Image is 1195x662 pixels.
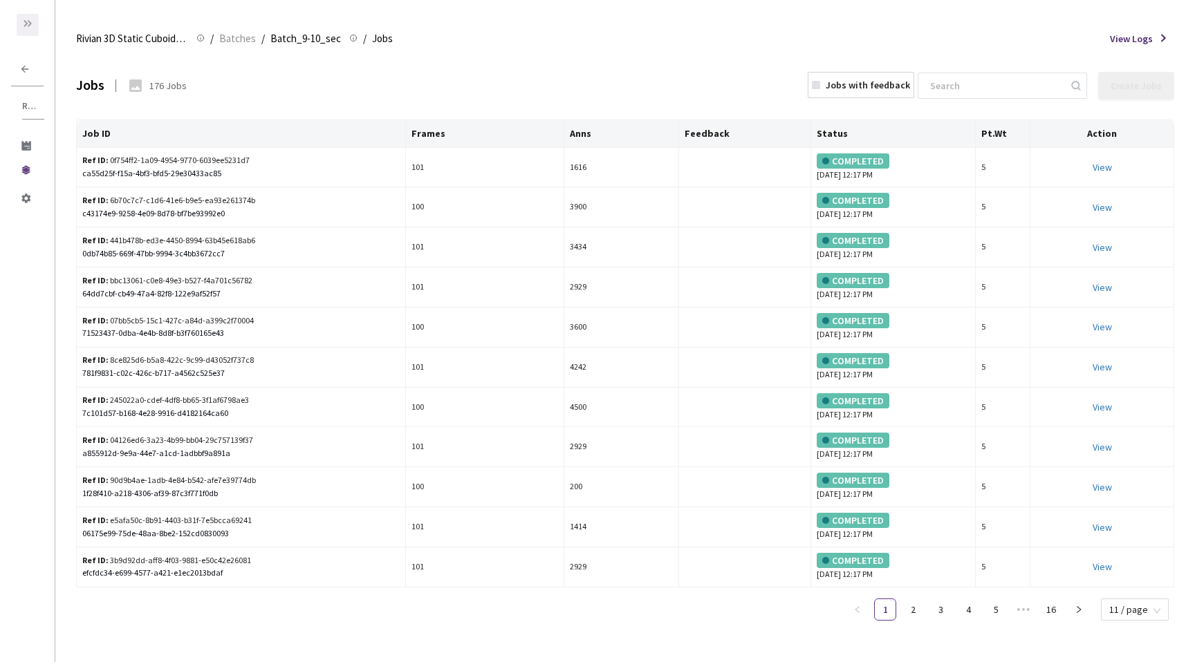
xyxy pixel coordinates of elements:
[846,598,869,621] button: left
[406,148,564,188] td: 101
[82,527,400,540] div: 06175e99-75de-48aa-8be2-152cd0830093
[1093,161,1112,173] a: View
[82,555,109,565] b: Ref ID:
[817,473,889,488] div: COMPLETED
[82,274,259,287] div: bbc13061-c0e8-49e3-b527-f4a701c56782
[76,30,188,47] span: Rivian 3D Static Cuboids fixed[2024-25]
[82,407,400,420] div: 7c101d57-b168-4e28-9916-d4182164ca60
[82,167,400,180] div: ca55d25f-f15a-4bf3-bfd5-29e30433ac85
[976,148,1030,188] td: 5
[679,120,810,148] th: Feedback
[82,314,259,328] div: 07bb5cb5-15c1-427c-a84d-a399c2f70004
[976,227,1030,267] td: 5
[372,30,393,47] span: Jobs
[1093,521,1112,533] a: View
[77,120,406,148] th: Job ID
[817,193,970,221] div: [DATE] 12:17 PM
[261,30,265,47] li: /
[82,475,109,485] b: Ref ID:
[82,235,109,245] b: Ref ID:
[406,467,564,507] td: 100
[817,313,889,328] div: COMPLETED
[929,598,952,621] li: 3
[976,348,1030,388] td: 5
[406,388,564,428] td: 100
[406,427,564,467] td: 101
[930,599,951,620] a: 3
[406,267,564,308] td: 101
[1110,32,1153,46] span: View Logs
[564,348,679,388] td: 4242
[1111,80,1162,91] div: Create Jobs
[817,393,889,408] div: COMPLETED
[817,433,970,461] div: [DATE] 12:17 PM
[985,599,1006,620] a: 5
[1093,281,1112,294] a: View
[82,234,259,247] div: 441b478b-ed3e-4450-8994-63b45e618ab6
[564,267,679,308] td: 2929
[406,120,564,148] th: Frames
[564,427,679,467] td: 2929
[817,153,970,182] div: [DATE] 12:17 PM
[985,598,1007,621] li: 5
[406,187,564,227] td: 100
[976,388,1030,428] td: 5
[976,467,1030,507] td: 5
[817,233,970,261] div: [DATE] 12:17 PM
[902,599,923,620] a: 2
[1012,598,1035,621] span: •••
[874,598,896,621] li: 1
[82,367,400,380] div: 781f9831-c02c-426c-b717-a4562c525e37
[817,553,970,581] div: [DATE] 12:17 PM
[82,554,259,567] div: 3b9d92dd-aff8-4f03-9881-e50c42e26081
[363,30,367,47] li: /
[270,30,341,47] span: Batch_9-10_sec
[1041,599,1062,620] a: 16
[1093,560,1112,573] a: View
[82,154,259,167] div: 0f754ff2-1a09-4954-9770-6039ee5231d7
[82,247,400,261] div: 0db74b85-669f-47bb-9994-3c4bb3672cc7
[976,120,1030,148] th: Pt.Wt
[564,148,679,188] td: 1616
[406,547,564,587] td: 101
[1101,598,1169,615] div: Page Size
[22,100,35,112] span: Rivian 3D Static Cuboids fixed[2024-25]
[1093,481,1112,493] a: View
[875,599,896,620] a: 1
[1093,201,1112,214] a: View
[976,427,1030,467] td: 5
[817,273,970,301] div: [DATE] 12:17 PM
[1030,120,1174,148] th: Action
[564,467,679,507] td: 200
[82,354,259,367] div: 8ce825d6-b5a8-422c-9c99-d43052f737c8
[82,207,400,220] div: c43174e9-9258-4e09-8d78-bf7be93992e0
[817,273,889,288] div: COMPLETED
[82,195,109,205] b: Ref ID:
[976,507,1030,547] td: 5
[958,599,979,620] a: 4
[1040,598,1062,621] li: 16
[817,353,970,381] div: [DATE] 12:17 PM
[82,275,109,285] b: Ref ID:
[82,487,400,500] div: 1f28f410-a218-4306-af39-87c3f771f0db
[817,513,889,528] div: COMPLETED
[406,507,564,547] td: 101
[846,598,869,621] li: Previous Page
[406,308,564,348] td: 100
[219,30,256,47] span: Batches
[1093,441,1112,453] a: View
[82,434,259,447] div: 04126ed6-3a23-4b99-bb04-29c757139f37
[82,474,259,487] div: 90d9b4ae-1adb-4e84-b542-afe7e39774db
[564,120,679,148] th: Anns
[82,394,259,407] div: 245022a0-cdef-4df8-bb65-3f1af6798ae3
[82,155,109,165] b: Ref ID:
[82,447,400,460] div: a855912d-9e9a-44e7-a1cd-1adbbf9a891a
[564,507,679,547] td: 1414
[817,313,970,341] div: [DATE] 12:17 PM
[817,393,970,422] div: [DATE] 12:17 PM
[902,598,924,621] li: 2
[1093,361,1112,373] a: View
[82,315,109,325] b: Ref ID:
[564,187,679,227] td: 3900
[82,287,400,301] div: 64dd7cbf-cb49-47a4-82f8-122e9af52f57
